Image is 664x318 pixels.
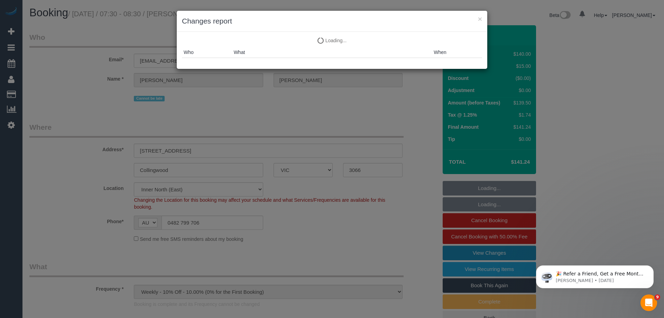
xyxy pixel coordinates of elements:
[640,294,657,311] iframe: Intercom live chat
[655,294,660,300] span: 9
[478,15,482,22] button: ×
[30,20,118,94] span: 🎉 Refer a Friend, Get a Free Month! 🎉 Love Automaid? Share the love! When you refer a friend who ...
[182,37,482,44] p: Loading...
[30,27,119,33] p: Message from Ellie, sent 3d ago
[432,47,482,58] th: When
[182,47,232,58] th: Who
[526,251,664,299] iframe: Intercom notifications message
[177,11,487,69] sui-modal: Changes report
[232,47,432,58] th: What
[182,16,482,26] h3: Changes report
